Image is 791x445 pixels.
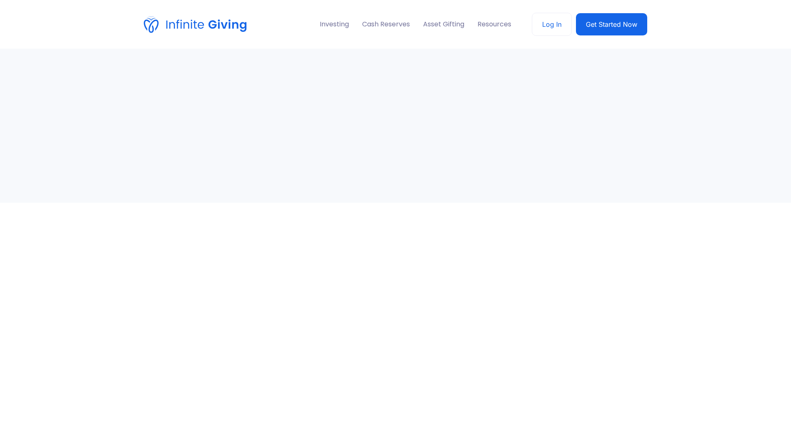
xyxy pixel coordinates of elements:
a: Cash Reserves [362,19,410,30]
a: Get Started Now [576,13,647,35]
div: Investing [320,19,349,30]
a: Log In [532,13,572,36]
div: Resources [477,19,511,30]
a: Asset Gifting [423,19,464,30]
